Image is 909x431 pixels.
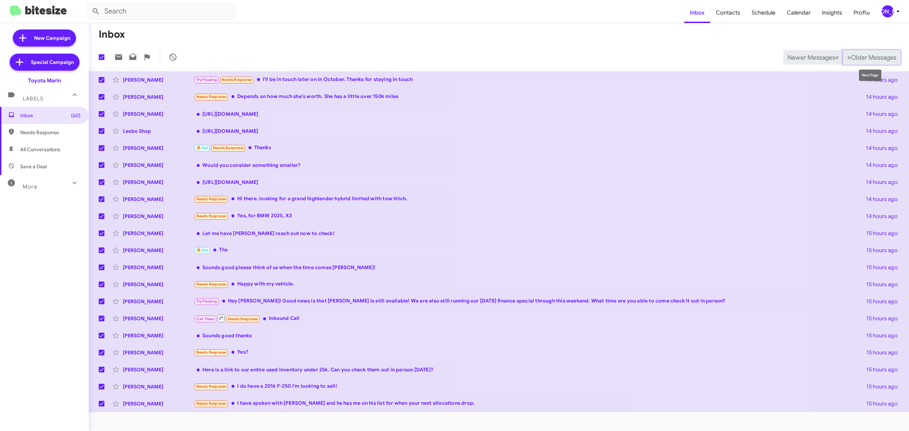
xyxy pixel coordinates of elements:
[866,110,903,118] div: 14 hours ago
[123,281,194,288] div: [PERSON_NAME]
[684,2,710,23] a: Inbox
[866,383,903,390] div: 15 hours ago
[34,34,70,42] span: New Campaign
[194,110,866,118] div: [URL][DOMAIN_NAME]
[866,332,903,339] div: 15 hours ago
[847,53,851,62] span: »
[866,315,903,322] div: 15 hours ago
[866,264,903,271] div: 15 hours ago
[20,112,81,119] span: Inbox
[851,54,896,61] span: Older Messages
[194,179,866,186] div: [URL][DOMAIN_NAME]
[194,212,866,220] div: Yes, for BMW 2025, X3
[196,248,208,252] span: 🔥 Hot
[784,50,900,65] nav: Page navigation example
[99,29,125,40] h1: Inbox
[123,400,194,407] div: [PERSON_NAME]
[28,77,61,84] div: Toyota Marin
[194,280,866,288] div: Happy with my vehicle.
[866,179,903,186] div: 14 hours ago
[123,213,194,220] div: [PERSON_NAME]
[866,400,903,407] div: 15 hours ago
[876,5,901,17] button: [PERSON_NAME]
[123,179,194,186] div: [PERSON_NAME]
[222,77,252,82] span: Needs Response
[194,399,866,408] div: I have spoken with [PERSON_NAME] and he has me on his list for when your next allocations drop.
[196,299,217,304] span: Try Pausing
[196,197,227,201] span: Needs Response
[194,366,866,373] div: Here is a link to our entire used inventory under 25k. Can you check them out in person [DATE]?
[20,129,81,136] span: Needs Response
[196,350,227,355] span: Needs Response
[848,2,876,23] a: Profile
[866,281,903,288] div: 15 hours ago
[194,195,866,203] div: Hi there, looking for a grand highlander hybrid limited with tow hitch.
[194,76,866,84] div: I'll be in touch later on in October. Thanks for staying in touch
[859,70,881,81] div: Next Page
[866,366,903,373] div: 15 hours ago
[123,93,194,100] div: [PERSON_NAME]
[866,196,903,203] div: 14 hours ago
[86,3,235,20] input: Search
[194,332,866,339] div: Sounds good thanks
[123,383,194,390] div: [PERSON_NAME]
[866,349,903,356] div: 15 hours ago
[123,144,194,152] div: [PERSON_NAME]
[20,146,60,153] span: All Conversations
[194,264,866,271] div: Sounds good please think of us when the time comes [PERSON_NAME]!
[866,162,903,169] div: 14 hours ago
[196,401,227,406] span: Needs Response
[123,127,194,135] div: Leebo Shop
[123,247,194,254] div: [PERSON_NAME]
[866,230,903,237] div: 15 hours ago
[194,144,866,152] div: Thanks
[866,144,903,152] div: 14 hours ago
[194,162,866,169] div: Would you consider something smaller?
[123,315,194,322] div: [PERSON_NAME]
[882,5,894,17] div: [PERSON_NAME]
[866,93,903,100] div: 14 hours ago
[71,112,81,119] span: (60)
[866,127,903,135] div: 14 hours ago
[20,163,47,170] span: Save a Deal
[835,53,839,62] span: «
[123,264,194,271] div: [PERSON_NAME]
[194,230,866,237] div: Let me have [PERSON_NAME] reach out now to check!
[194,314,866,323] div: Inbound Call
[123,332,194,339] div: [PERSON_NAME]
[23,96,43,102] span: Labels
[123,366,194,373] div: [PERSON_NAME]
[23,184,37,190] span: More
[196,146,208,150] span: 🔥 Hot
[123,230,194,237] div: [PERSON_NAME]
[710,2,746,23] a: Contacts
[196,214,227,218] span: Needs Response
[10,54,80,71] a: Special Campaign
[746,2,781,23] a: Schedule
[781,2,816,23] a: Calendar
[194,93,866,101] div: Depends on how much she's worth. She has a little over 150k miles
[213,146,243,150] span: Needs Response
[194,127,866,135] div: [URL][DOMAIN_NAME]
[123,76,194,83] div: [PERSON_NAME]
[783,50,843,65] button: Previous
[123,110,194,118] div: [PERSON_NAME]
[866,298,903,305] div: 15 hours ago
[816,2,848,23] a: Insights
[123,162,194,169] div: [PERSON_NAME]
[866,213,903,220] div: 14 hours ago
[788,54,835,61] span: Newer Messages
[194,348,866,356] div: Yes?
[194,297,866,305] div: Hey [PERSON_NAME]! Good news is that [PERSON_NAME] is still available! We are also still running ...
[228,317,258,321] span: Needs Response
[843,50,900,65] button: Next
[123,349,194,356] div: [PERSON_NAME]
[196,317,215,321] span: Call Them
[31,59,74,66] span: Special Campaign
